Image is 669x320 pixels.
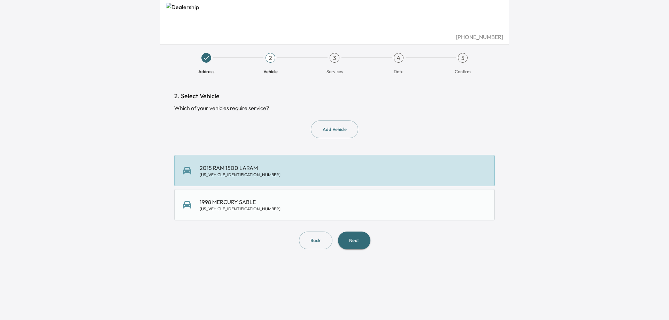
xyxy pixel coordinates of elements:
[200,206,280,212] div: [US_VEHICLE_IDENTIFICATION_NUMBER]
[394,68,403,75] span: Date
[166,3,503,33] img: Dealership
[338,232,370,249] button: Next
[200,172,280,178] div: [US_VEHICLE_IDENTIFICATION_NUMBER]
[198,68,215,75] span: Address
[394,53,403,63] div: 4
[299,232,332,249] button: Back
[330,53,339,63] div: 3
[263,68,278,75] span: Vehicle
[200,164,280,178] div: 2015 RAM 1500 LARAM
[458,53,468,63] div: 5
[455,68,471,75] span: Confirm
[174,91,495,101] h1: 2. Select Vehicle
[166,33,503,41] div: [PHONE_NUMBER]
[174,104,495,112] div: Which of your vehicles require service?
[326,68,343,75] span: Services
[200,198,280,212] div: 1998 MERCURY SABLE
[311,120,358,138] button: Add Vehicle
[266,53,275,63] div: 2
